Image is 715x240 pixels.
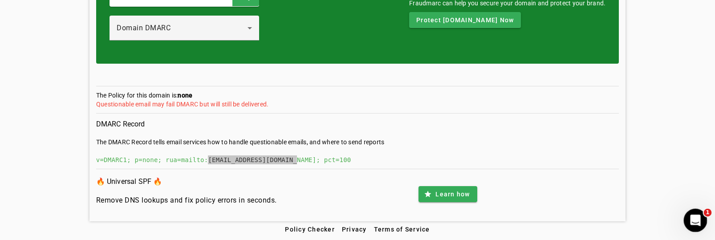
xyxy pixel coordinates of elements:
[96,155,619,164] div: v=DMARC1; p=none; rua=mailto:[EMAIL_ADDRESS][DOMAIN_NAME]; pct=100
[342,226,367,233] span: Privacy
[374,226,430,233] span: Terms of Service
[370,221,434,237] button: Terms of Service
[281,221,338,237] button: Policy Checker
[96,91,619,114] section: The Policy for this domain is:
[117,24,171,32] span: Domain DMARC
[285,226,335,233] span: Policy Checker
[409,12,521,28] button: Protect [DOMAIN_NAME] Now
[418,186,477,202] button: Learn how
[435,190,470,199] span: Learn how
[704,209,712,217] span: 1
[684,209,707,232] iframe: Intercom live chat
[96,175,277,188] h3: 🔥 Universal SPF 🔥
[96,118,619,130] h3: DMARC Record
[338,221,370,237] button: Privacy
[96,100,619,109] div: Questionable email may fail DMARC but will still be delivered.
[416,16,514,24] span: Protect [DOMAIN_NAME] Now
[178,92,192,99] strong: none
[96,138,619,146] div: The DMARC Record tells email services how to handle questionable emails, and where to send reports
[96,195,277,206] h4: Remove DNS lookups and fix policy errors in seconds.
